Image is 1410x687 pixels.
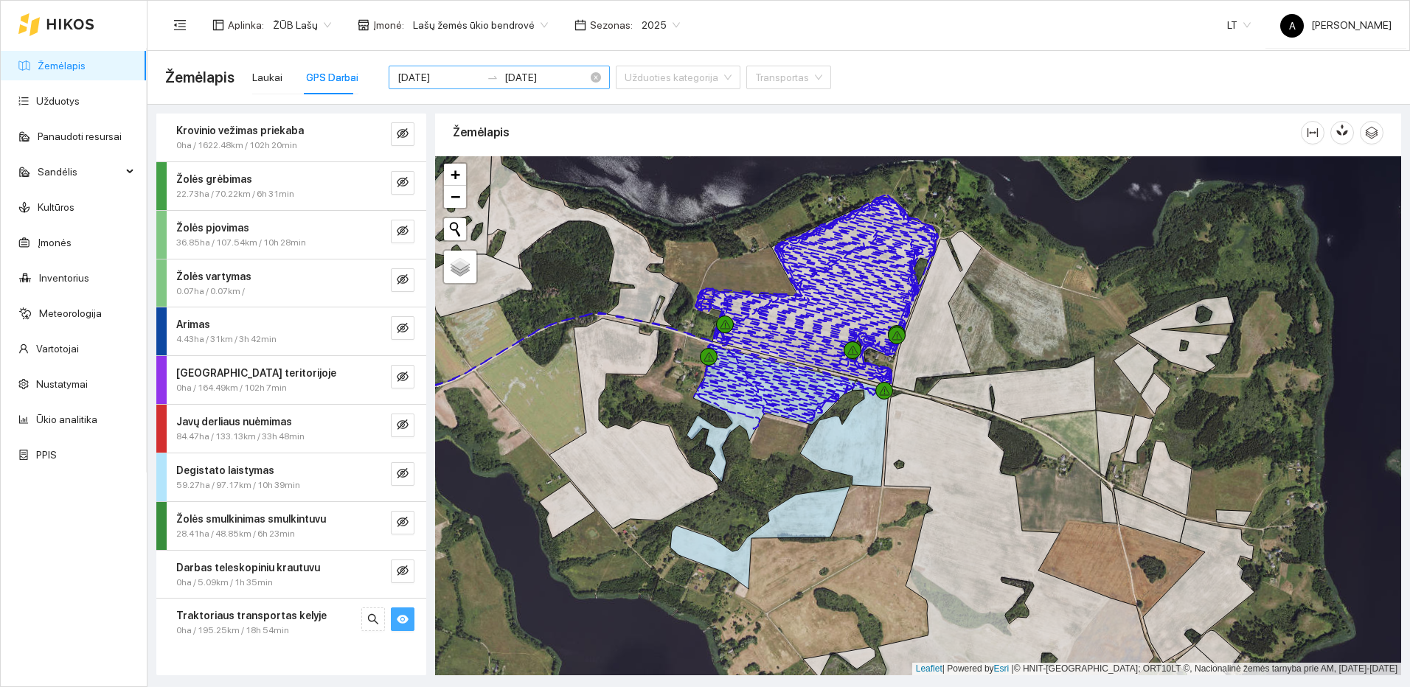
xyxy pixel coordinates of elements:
[38,201,74,213] a: Kultūros
[994,663,1010,674] a: Esri
[391,414,414,437] button: eye-invisible
[156,551,426,599] div: Darbas teleskopiniu krautuvu0ha / 5.09km / 1h 35mineye-invisible
[176,478,300,492] span: 59.27ha / 97.17km / 10h 39min
[36,95,80,107] a: Užduotys
[273,14,331,36] span: ŽŪB Lašų
[1289,14,1296,38] span: A
[397,467,409,481] span: eye-invisible
[173,18,187,32] span: menu-fold
[156,405,426,453] div: Javų derliaus nuėmimas84.47ha / 133.13km / 33h 48mineye-invisible
[444,186,466,208] a: Zoom out
[916,663,942,674] a: Leaflet
[397,273,409,287] span: eye-invisible
[591,72,601,83] span: close-circle
[38,130,122,142] a: Panaudoti resursai
[38,157,122,186] span: Sandėlis
[391,607,414,631] button: eye
[176,187,294,201] span: 22.73ha / 70.22km / 6h 31min
[444,218,466,240] button: Initiate a new search
[413,14,548,36] span: Lašų žemės ūkio bendrovė
[391,268,414,292] button: eye-invisible
[176,610,327,621] strong: Traktoriaus transportas kelyje
[453,111,1301,153] div: Žemėlapis
[391,316,414,340] button: eye-invisible
[1280,19,1392,31] span: [PERSON_NAME]
[487,72,499,83] span: swap-right
[165,10,195,40] button: menu-fold
[176,464,274,476] strong: Degistato laistymas
[1301,121,1324,144] button: column-width
[391,122,414,146] button: eye-invisible
[642,14,680,36] span: 2025
[451,165,460,184] span: +
[176,318,210,330] strong: Arimas
[504,69,588,86] input: Pabaigos data
[487,72,499,83] span: to
[397,128,409,142] span: eye-invisible
[156,259,426,307] div: Žolės vartymas0.07ha / 0.07km /eye-invisible
[156,356,426,404] div: [GEOGRAPHIC_DATA] teritorijoje0ha / 164.49km / 102h 7mineye-invisible
[397,322,409,336] span: eye-invisible
[391,559,414,583] button: eye-invisible
[38,237,72,248] a: Įmonės
[176,381,287,395] span: 0ha / 164.49km / 102h 7min
[391,365,414,388] button: eye-invisible
[39,307,102,319] a: Meteorologija
[176,285,245,299] span: 0.07ha / 0.07km /
[391,511,414,534] button: eye-invisible
[176,367,336,379] strong: [GEOGRAPHIC_DATA] teritorijoje
[176,527,295,541] span: 28.41ha / 48.85km / 6h 23min
[397,69,481,86] input: Pradžios data
[1227,14,1251,36] span: LT
[156,114,426,161] div: Krovinio vežimas priekaba0ha / 1622.48km / 102h 20mineye-invisible
[1302,127,1324,139] span: column-width
[176,416,292,428] strong: Javų derliaus nuėmimas
[361,607,385,631] button: search
[176,430,305,444] span: 84.47ha / 133.13km / 33h 48min
[176,125,304,136] strong: Krovinio vežimas priekaba
[391,171,414,195] button: eye-invisible
[397,516,409,530] span: eye-invisible
[1012,663,1014,674] span: |
[176,139,297,153] span: 0ha / 1622.48km / 102h 20min
[36,414,97,425] a: Ūkio analitika
[156,599,426,646] div: Traktoriaus transportas kelyje0ha / 195.25km / 18h 54minsearcheye
[176,513,326,525] strong: Žolės smulkinimas smulkintuvu
[156,211,426,259] div: Žolės pjovimas36.85ha / 107.54km / 10h 28mineye-invisible
[176,562,320,573] strong: Darbas teleskopiniu krautuvu
[358,19,369,31] span: shop
[367,613,379,627] span: search
[156,162,426,210] div: Žolės grėbimas22.73ha / 70.22km / 6h 31mineye-invisible
[391,462,414,486] button: eye-invisible
[176,332,277,346] span: 4.43ha / 31km / 3h 42min
[176,222,249,234] strong: Žolės pjovimas
[397,613,409,627] span: eye
[397,225,409,239] span: eye-invisible
[444,164,466,186] a: Zoom in
[165,66,235,89] span: Žemėlapis
[39,272,89,284] a: Inventorius
[38,60,86,72] a: Žemėlapis
[176,576,273,590] span: 0ha / 5.09km / 1h 35min
[391,220,414,243] button: eye-invisible
[36,378,88,390] a: Nustatymai
[36,343,79,355] a: Vartotojai
[228,17,264,33] span: Aplinka :
[156,453,426,501] div: Degistato laistymas59.27ha / 97.17km / 10h 39mineye-invisible
[176,624,289,638] span: 0ha / 195.25km / 18h 54min
[176,271,251,282] strong: Žolės vartymas
[397,371,409,385] span: eye-invisible
[444,251,476,283] a: Layers
[397,176,409,190] span: eye-invisible
[912,663,1401,675] div: | Powered by © HNIT-[GEOGRAPHIC_DATA]; ORT10LT ©, Nacionalinė žemės tarnyba prie AM, [DATE]-[DATE]
[590,17,633,33] span: Sezonas :
[397,419,409,433] span: eye-invisible
[212,19,224,31] span: layout
[156,307,426,355] div: Arimas4.43ha / 31km / 3h 42mineye-invisible
[306,69,358,86] div: GPS Darbai
[176,173,252,185] strong: Žolės grėbimas
[36,449,57,461] a: PPIS
[156,502,426,550] div: Žolės smulkinimas smulkintuvu28.41ha / 48.85km / 6h 23mineye-invisible
[252,69,282,86] div: Laukai
[373,17,404,33] span: Įmonė :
